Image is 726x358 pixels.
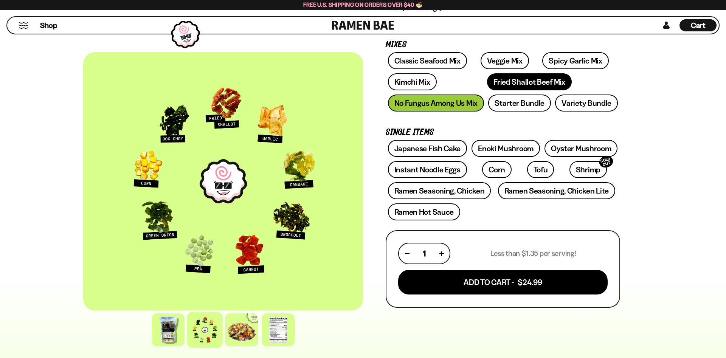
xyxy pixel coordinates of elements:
button: Add To Cart - $24.99 [398,270,608,294]
a: Veggie Mix [481,52,529,69]
a: ShrimpSOLD OUT [569,161,607,178]
a: Ramen Seasoning, Chicken [388,182,491,199]
a: Variety Bundle [555,95,618,112]
a: Japanese Fish Cake [388,140,467,157]
a: Spicy Garlic Mix [542,52,608,69]
a: Kimchi Mix [388,73,437,90]
button: Mobile Menu Trigger [19,22,29,29]
p: Mixes [386,41,620,48]
a: Ramen Seasoning, Chicken Lite [498,182,615,199]
span: Free U.S. Shipping on Orders over $40 🍜 [303,1,423,8]
span: Cart [691,21,706,30]
div: SOLD OUT [598,155,614,169]
a: Instant Noodle Eggs [388,161,467,178]
a: Starter Bundle [488,95,551,112]
a: Classic Seafood Mix [388,52,467,69]
a: Ramen Hot Sauce [388,203,461,220]
p: Single Items [386,129,620,136]
span: Shop [40,20,57,31]
div: Cart [679,17,717,34]
a: Fried Shallot Beef Mix [487,73,571,90]
a: Oyster Mushroom [544,140,618,157]
a: Tofu [527,161,554,178]
a: Corn [482,161,512,178]
span: 1 [423,249,426,258]
p: Less than $1.35 per serving! [490,249,576,258]
a: Enoki Mushroom [472,140,540,157]
a: Shop [40,19,57,31]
